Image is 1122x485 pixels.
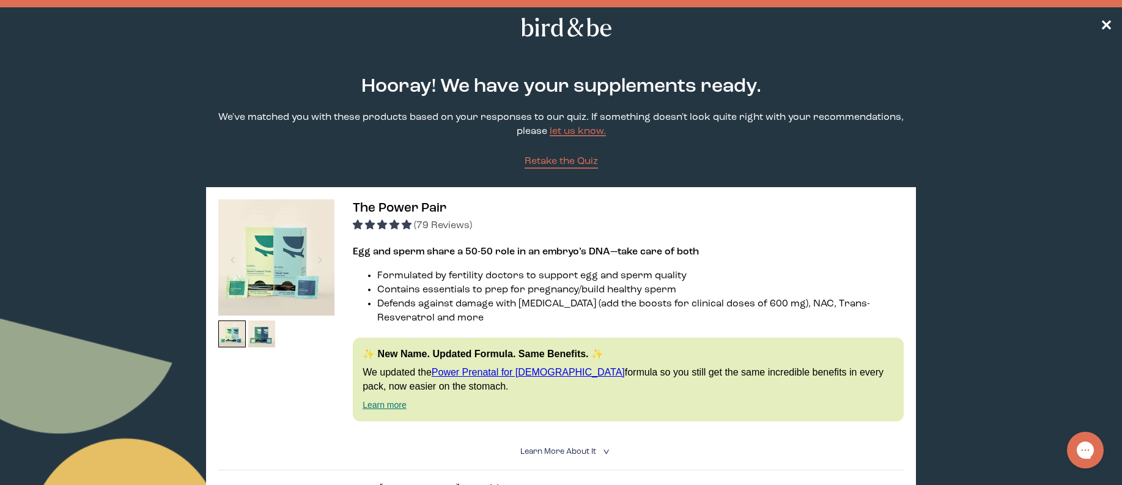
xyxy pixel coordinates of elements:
span: Learn More About it [520,448,596,456]
a: let us know. [550,127,606,136]
li: Formulated by fertility doctors to support egg and sperm quality [377,269,904,283]
strong: ✨ New Name. Updated Formula. Same Benefits. ✨ [363,349,603,359]
span: (79 Reviews) [414,221,472,231]
img: thumbnail image [218,199,334,316]
iframe: Gorgias live chat messenger [1061,428,1110,473]
li: Defends against damage with [MEDICAL_DATA] (add the boosts for clinical doses of 600 mg), NAC, Tr... [377,297,904,325]
h2: Hooray! We have your supplements ready. [348,73,773,101]
span: Retake the Quiz [525,157,598,166]
a: Retake the Quiz [525,155,598,169]
span: ✕ [1100,20,1112,34]
img: thumbnail image [218,320,246,348]
a: Power Prenatal for [DEMOGRAPHIC_DATA] [432,367,625,377]
a: Learn more [363,400,407,410]
p: We've matched you with these products based on your responses to our quiz. If something doesn't l... [206,111,916,139]
i: < [599,448,611,455]
span: 4.92 stars [353,221,414,231]
li: Contains essentials to prep for pregnancy/build healthy sperm [377,283,904,297]
a: ✕ [1100,17,1112,38]
strong: Egg and sperm share a 50-50 role in an embryo’s DNA—take care of both [353,247,699,257]
summary: Learn More About it < [520,446,602,457]
span: The Power Pair [353,202,446,215]
p: We updated the formula so you still get the same incredible benefits in every pack, now easier on... [363,366,894,393]
img: thumbnail image [248,320,276,348]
